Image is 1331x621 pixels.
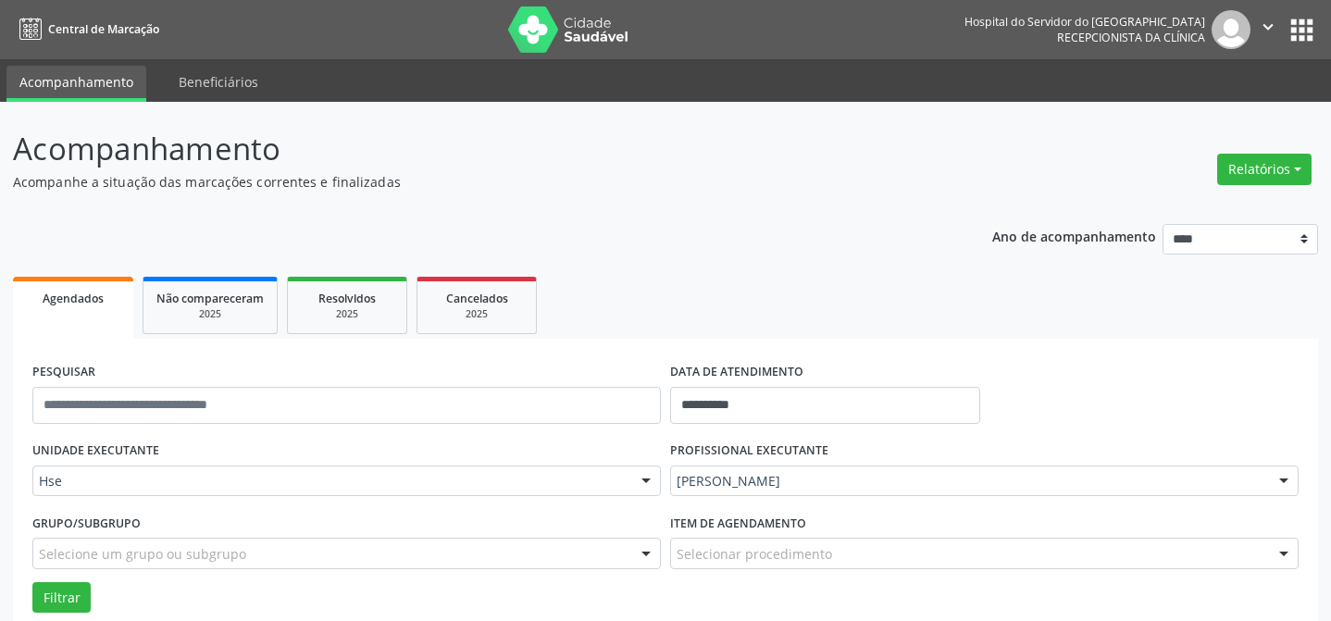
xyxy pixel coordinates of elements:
span: Hse [39,472,623,491]
a: Acompanhamento [6,66,146,102]
button:  [1250,10,1286,49]
button: apps [1286,14,1318,46]
p: Acompanhamento [13,126,927,172]
span: Não compareceram [156,291,264,306]
label: DATA DE ATENDIMENTO [670,358,803,387]
span: Selecione um grupo ou subgrupo [39,544,246,564]
label: Item de agendamento [670,509,806,538]
span: Selecionar procedimento [677,544,832,564]
img: img [1212,10,1250,49]
span: Agendados [43,291,104,306]
span: Recepcionista da clínica [1057,30,1205,45]
a: Beneficiários [166,66,271,98]
i:  [1258,17,1278,37]
div: Hospital do Servidor do [GEOGRAPHIC_DATA] [964,14,1205,30]
div: 2025 [301,307,393,321]
a: Central de Marcação [13,14,159,44]
label: PESQUISAR [32,358,95,387]
label: UNIDADE EXECUTANTE [32,437,159,466]
span: Central de Marcação [48,21,159,37]
button: Filtrar [32,582,91,614]
p: Acompanhe a situação das marcações correntes e finalizadas [13,172,927,192]
div: 2025 [156,307,264,321]
button: Relatórios [1217,154,1312,185]
p: Ano de acompanhamento [992,224,1156,247]
div: 2025 [430,307,523,321]
span: Cancelados [446,291,508,306]
label: Grupo/Subgrupo [32,509,141,538]
span: Resolvidos [318,291,376,306]
span: [PERSON_NAME] [677,472,1261,491]
label: PROFISSIONAL EXECUTANTE [670,437,828,466]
